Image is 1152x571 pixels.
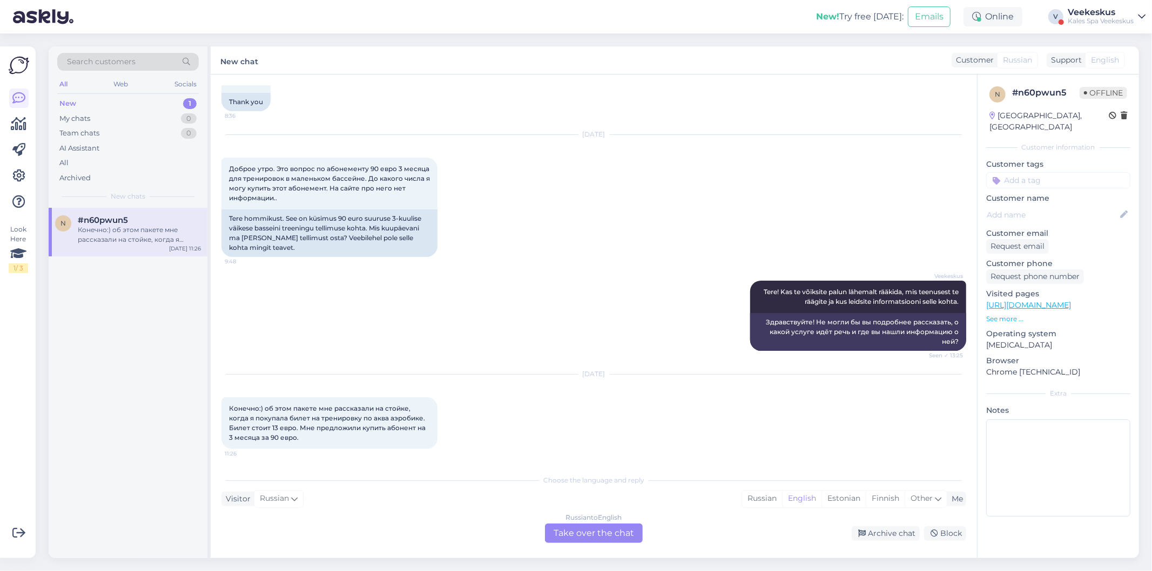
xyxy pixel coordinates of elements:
[221,369,966,379] div: [DATE]
[78,225,201,244] div: Конечно:) об этом пакете мне рассказали на стойке, когда я покупала билет на тренировку по аква а...
[816,10,904,23] div: Try free [DATE]:
[67,56,136,67] span: Search customers
[1091,55,1119,66] span: English
[221,93,271,111] div: Thank you
[816,11,839,22] b: New!
[986,328,1130,339] p: Operating system
[986,300,1071,310] a: [URL][DOMAIN_NAME]
[908,6,951,27] button: Emails
[964,7,1022,26] div: Online
[764,288,960,305] span: Tere! Kas te võiksite palun lähemalt rääkida, mis teenusest te räägite ja kus leidsite informatsi...
[57,77,70,91] div: All
[987,209,1118,221] input: Add name
[989,110,1109,133] div: [GEOGRAPHIC_DATA], [GEOGRAPHIC_DATA]
[922,351,963,359] span: Seen ✓ 13:25
[986,239,1049,254] div: Request email
[545,524,643,543] div: Take over the chat
[59,128,99,139] div: Team chats
[821,491,866,507] div: Estonian
[986,366,1130,378] p: Chrome [TECHNICAL_ID]
[229,404,427,441] span: Конечно:) об этом пакете мне рассказали на стойке, когда я покупала билет на тренировку по аква а...
[1068,8,1134,17] div: Veekeskus
[566,513,622,522] div: Russian to English
[225,112,265,120] span: 8:36
[181,128,197,139] div: 0
[911,493,933,503] span: Other
[229,165,432,202] span: Доброе утро. Это вопрос по абонементу 90 евро 3 месяца для тренировок в маленьком бассейне. До ка...
[1003,55,1032,66] span: Russian
[986,172,1130,188] input: Add a tag
[221,493,251,505] div: Visitor
[922,272,963,280] span: Veekeskus
[947,493,963,505] div: Me
[986,355,1130,366] p: Browser
[924,526,966,541] div: Block
[9,55,29,76] img: Askly Logo
[952,55,994,66] div: Customer
[782,491,821,507] div: English
[986,339,1130,351] p: [MEDICAL_DATA]
[60,219,66,227] span: n
[9,225,28,273] div: Look Here
[221,209,437,257] div: Tere hommikust. See on küsimus 90 euro suuruse 3-kuulise väikese basseini treeningu tellimuse koh...
[181,113,197,124] div: 0
[1048,9,1063,24] div: V
[1068,8,1146,25] a: VeekeskusKales Spa Veekeskus
[1047,55,1082,66] div: Support
[1012,86,1080,99] div: # n60pwun5
[169,244,201,253] div: [DATE] 11:26
[183,98,197,109] div: 1
[172,77,199,91] div: Socials
[59,173,91,183] div: Archived
[112,77,131,91] div: Web
[59,143,99,154] div: AI Assistant
[221,475,966,485] div: Choose the language and reply
[59,98,76,109] div: New
[986,288,1130,300] p: Visited pages
[78,215,128,225] span: #n60pwun5
[986,269,1084,284] div: Request phone number
[9,263,28,273] div: 1 / 3
[59,113,90,124] div: My chats
[220,53,258,67] label: New chat
[1080,87,1127,99] span: Offline
[986,228,1130,239] p: Customer email
[59,158,69,168] div: All
[852,526,920,541] div: Archive chat
[986,389,1130,398] div: Extra
[750,313,966,351] div: Здравствуйте! Не могли бы вы подробнее рассказать, о какой услуге идёт речь и где вы нашли информ...
[995,90,1000,98] span: n
[1068,17,1134,25] div: Kales Spa Veekeskus
[986,258,1130,269] p: Customer phone
[225,257,265,266] span: 9:48
[742,491,782,507] div: Russian
[986,405,1130,416] p: Notes
[260,493,289,505] span: Russian
[986,193,1130,204] p: Customer name
[111,192,145,201] span: New chats
[986,142,1130,152] div: Customer information
[866,491,905,507] div: Finnish
[225,450,265,458] span: 11:26
[221,130,966,139] div: [DATE]
[986,159,1130,170] p: Customer tags
[986,314,1130,324] p: See more ...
